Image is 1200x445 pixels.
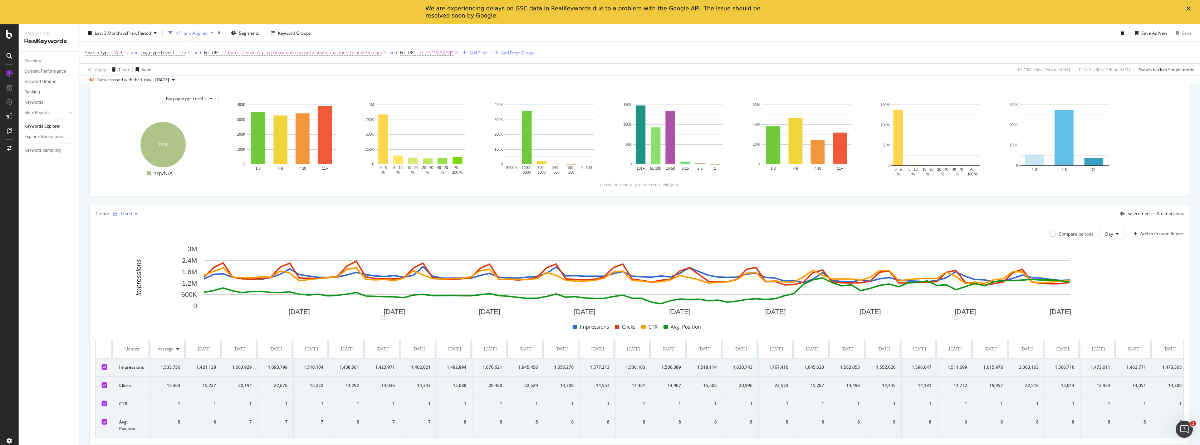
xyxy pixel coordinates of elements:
[1020,346,1033,352] div: [DATE]
[155,77,169,83] span: 2025 Jan. 17th
[396,170,400,174] text: %
[922,167,934,171] text: 10 - 20
[913,346,926,352] div: [DATE]
[506,166,518,170] text: 5000 +
[204,49,220,55] span: Full URL
[770,166,776,170] text: 1-3
[119,346,145,352] div: Metrics
[648,323,658,331] span: CTR
[454,166,460,170] text: 70 -
[887,164,890,168] text: 0
[949,346,962,352] div: [DATE]
[382,170,385,174] text: %
[729,364,753,371] div: 1,630,743
[407,166,419,170] text: 10 - 20
[979,382,1003,389] div: 19,957
[176,30,207,36] div: 4 Filters Applied
[1131,228,1184,240] button: Add to Custom Report
[1182,30,1191,36] div: Save
[1122,382,1146,389] div: 14,051
[176,49,178,55] span: =
[182,257,197,264] text: 2.4M
[381,314,387,320] div: 1
[400,49,416,55] span: Full URL
[657,364,681,371] div: 1,506,389
[478,382,502,389] div: 20,460
[877,346,890,352] div: [DATE]
[237,147,246,151] text: 100K
[216,29,222,37] div: times
[228,364,252,371] div: 1,663,929
[1117,209,1184,218] button: Select metrics & dimensions
[663,346,676,352] div: [DATE]
[621,382,645,389] div: 14,451
[131,49,138,55] div: and
[514,364,538,371] div: 1,945,456
[120,212,132,216] div: Trend
[411,170,415,174] text: %
[952,167,964,171] text: 40 - 70
[491,48,534,57] button: Add Filter Group
[1008,101,1120,178] div: A chart.
[24,123,60,130] div: Keywords Explorer
[538,166,546,170] text: 500 -
[114,48,123,58] span: Web
[952,314,958,320] div: 1
[1016,164,1018,168] text: 0
[1010,103,1018,107] text: 300K
[24,37,73,45] div: RealKeywords
[753,103,760,107] text: 60M
[567,166,575,170] text: 100 -
[141,49,175,55] span: pagetype Level 1
[188,246,197,253] text: 3M
[142,66,151,72] div: Save
[390,49,397,56] button: and
[1056,346,1069,352] div: [DATE]
[289,308,310,315] text: [DATE]
[113,377,151,395] td: Clicks
[95,245,1179,317] svg: A chart.
[239,30,259,36] span: Segments
[574,308,596,315] text: [DATE]
[895,167,902,171] text: 0 - 5
[836,364,860,371] div: 1,582,053
[627,346,640,352] div: [DATE]
[194,49,201,55] div: and
[568,170,574,174] text: 250
[1032,168,1037,171] text: 1-3
[364,101,476,176] div: A chart.
[237,103,246,107] text: 400K
[278,30,311,36] div: Keyword Groups
[393,166,403,170] text: 5 - 10
[523,170,531,174] text: 5000
[110,208,141,219] button: Trend
[943,382,967,389] div: 14,772
[586,364,609,371] div: 1,577,213
[335,382,359,389] div: 14,292
[422,166,434,170] text: 20 - 40
[764,364,788,371] div: 1,767,416
[941,172,944,176] text: %
[95,30,123,36] span: Last 3 Months
[943,364,967,371] div: 1,511,699
[493,101,605,176] svg: A chart.
[107,118,219,169] svg: A chart.
[522,166,532,170] text: 1000 -
[182,268,197,276] text: 1.8M
[753,142,760,146] text: 20M
[907,382,931,389] div: 14,181
[555,346,568,352] div: [DATE]
[1186,6,1194,11] div: Close
[1015,364,1039,371] div: 2,063,163
[182,280,197,287] text: 1.2M
[520,346,533,352] div: [DATE]
[501,162,503,166] text: 0
[753,122,760,126] text: 40M
[764,308,786,315] text: [DATE]
[341,346,354,352] div: [DATE]
[1079,66,1130,72] div: 0.14 % URLs ( 79K on 53M )
[495,117,503,121] text: 300K
[623,103,632,107] text: 150K
[24,88,40,96] div: Ranking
